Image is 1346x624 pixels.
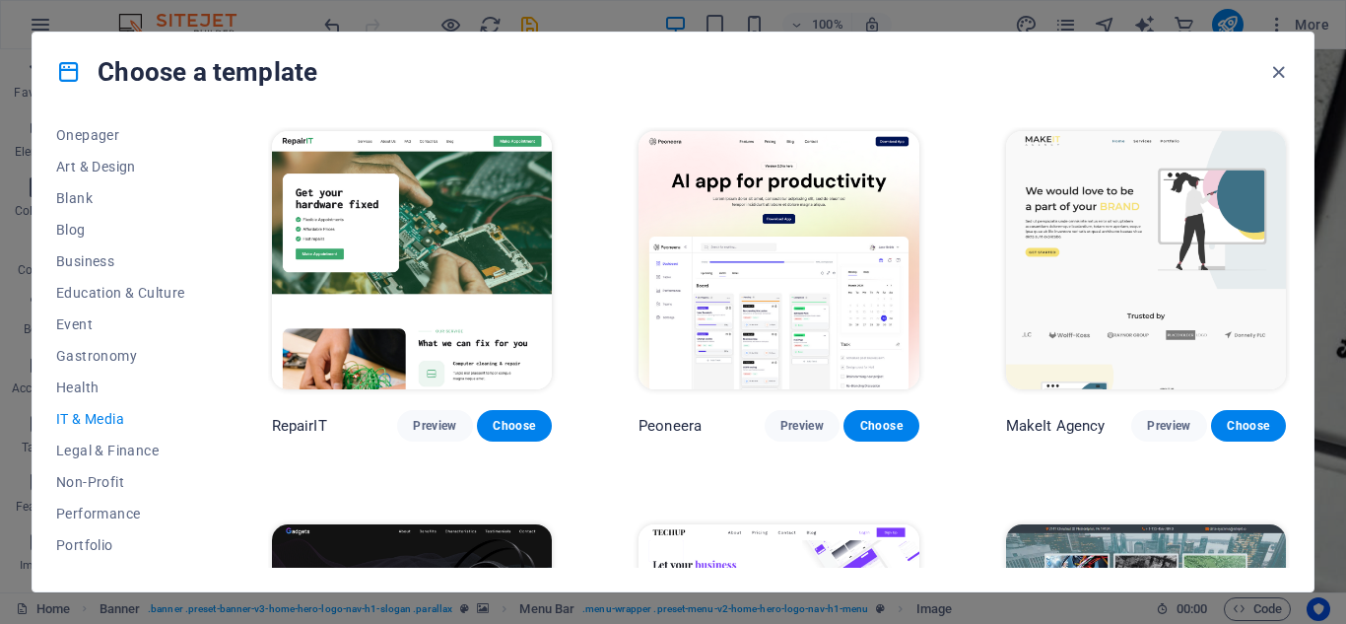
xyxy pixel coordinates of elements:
[56,443,185,458] span: Legal & Finance
[56,561,185,592] button: Services
[56,285,185,301] span: Education & Culture
[639,131,918,389] img: Peoneera
[56,127,185,143] span: Onepager
[1147,418,1190,434] span: Preview
[56,537,185,553] span: Portfolio
[56,182,185,214] button: Blank
[765,410,840,442] button: Preview
[56,529,185,561] button: Portfolio
[477,410,552,442] button: Choose
[56,380,185,395] span: Health
[56,214,185,245] button: Blog
[56,119,185,151] button: Onepager
[56,151,185,182] button: Art & Design
[56,340,185,372] button: Gastronomy
[56,190,185,206] span: Blank
[56,474,185,490] span: Non-Profit
[56,372,185,403] button: Health
[56,56,317,88] h4: Choose a template
[1227,418,1270,434] span: Choose
[56,159,185,174] span: Art & Design
[56,435,185,466] button: Legal & Finance
[56,222,185,238] span: Blog
[1131,410,1206,442] button: Preview
[859,418,903,434] span: Choose
[639,416,702,436] p: Peoneera
[56,411,185,427] span: IT & Media
[56,245,185,277] button: Business
[56,506,185,521] span: Performance
[1006,131,1286,389] img: MakeIt Agency
[272,131,552,389] img: RepairIT
[56,348,185,364] span: Gastronomy
[843,410,918,442] button: Choose
[1211,410,1286,442] button: Choose
[56,309,185,340] button: Event
[56,466,185,498] button: Non-Profit
[56,277,185,309] button: Education & Culture
[780,418,824,434] span: Preview
[413,418,456,434] span: Preview
[56,316,185,332] span: Event
[56,403,185,435] button: IT & Media
[56,253,185,269] span: Business
[397,410,472,442] button: Preview
[272,416,327,436] p: RepairIT
[56,498,185,529] button: Performance
[1006,416,1106,436] p: MakeIt Agency
[493,418,536,434] span: Choose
